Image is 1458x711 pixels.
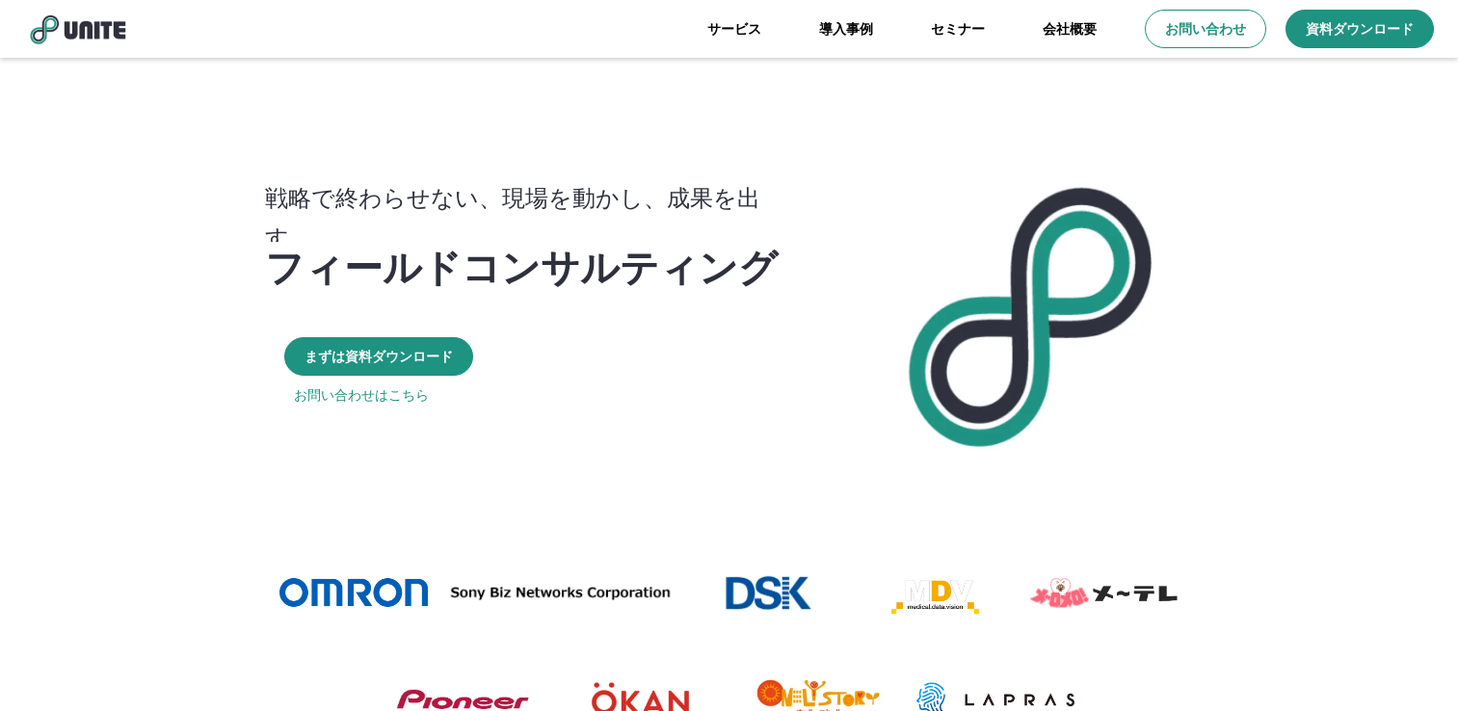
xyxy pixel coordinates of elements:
a: お問い合わせ [1145,10,1266,48]
a: 資料ダウンロード [1286,10,1434,48]
p: 戦略で終わらせない、現場を動かし、成果を出す。 [265,177,798,256]
p: お問い合わせ [1165,19,1246,39]
p: 資料ダウンロード [1306,19,1414,39]
a: まずは資料ダウンロード [284,337,473,376]
p: まずは資料ダウンロード [305,347,453,366]
p: フィールドコンサルティング [265,242,778,288]
a: お問い合わせはこちら [294,385,429,405]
